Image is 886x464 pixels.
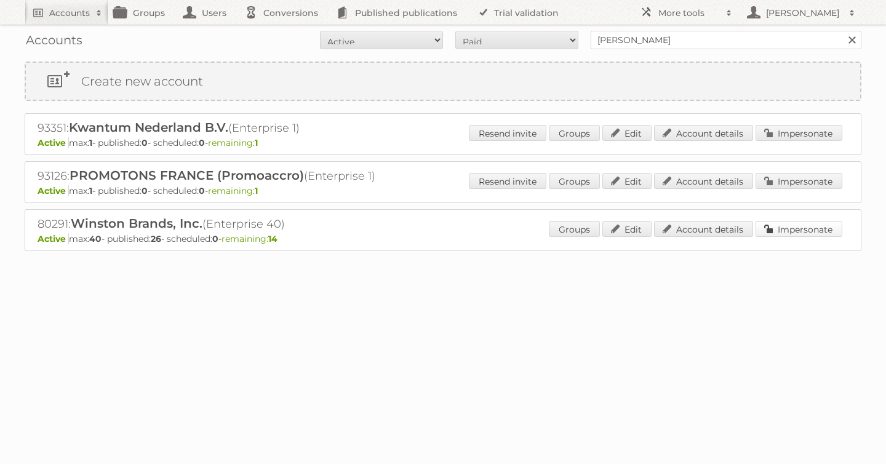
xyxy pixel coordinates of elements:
strong: 0 [142,137,148,148]
a: Account details [654,221,753,237]
a: Groups [549,173,600,189]
strong: 26 [151,233,161,244]
a: Impersonate [756,125,842,141]
span: Winston Brands, Inc. [71,216,202,231]
strong: 40 [89,233,102,244]
a: Impersonate [756,173,842,189]
p: max: - published: - scheduled: - [38,233,848,244]
strong: 1 [255,185,258,196]
a: Create new account [26,63,860,100]
strong: 0 [212,233,218,244]
strong: 0 [142,185,148,196]
h2: 80291: (Enterprise 40) [38,216,468,232]
span: Active [38,233,69,244]
span: Active [38,185,69,196]
strong: 1 [89,137,92,148]
strong: 0 [199,185,205,196]
p: max: - published: - scheduled: - [38,185,848,196]
a: Account details [654,173,753,189]
a: Edit [602,125,652,141]
h2: 93126: (Enterprise 1) [38,168,468,184]
strong: 1 [89,185,92,196]
span: Kwantum Nederland B.V. [69,120,228,135]
a: Account details [654,125,753,141]
span: remaining: [208,185,258,196]
a: Groups [549,125,600,141]
p: max: - published: - scheduled: - [38,137,848,148]
h2: Accounts [49,7,90,19]
a: Groups [549,221,600,237]
strong: 1 [255,137,258,148]
span: remaining: [208,137,258,148]
strong: 0 [199,137,205,148]
h2: More tools [658,7,720,19]
a: Resend invite [469,125,546,141]
a: Impersonate [756,221,842,237]
a: Resend invite [469,173,546,189]
span: Active [38,137,69,148]
h2: [PERSON_NAME] [763,7,843,19]
a: Edit [602,221,652,237]
a: Edit [602,173,652,189]
h2: 93351: (Enterprise 1) [38,120,468,136]
span: PROMOTONS FRANCE (Promoaccro) [70,168,304,183]
span: remaining: [221,233,277,244]
strong: 14 [268,233,277,244]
